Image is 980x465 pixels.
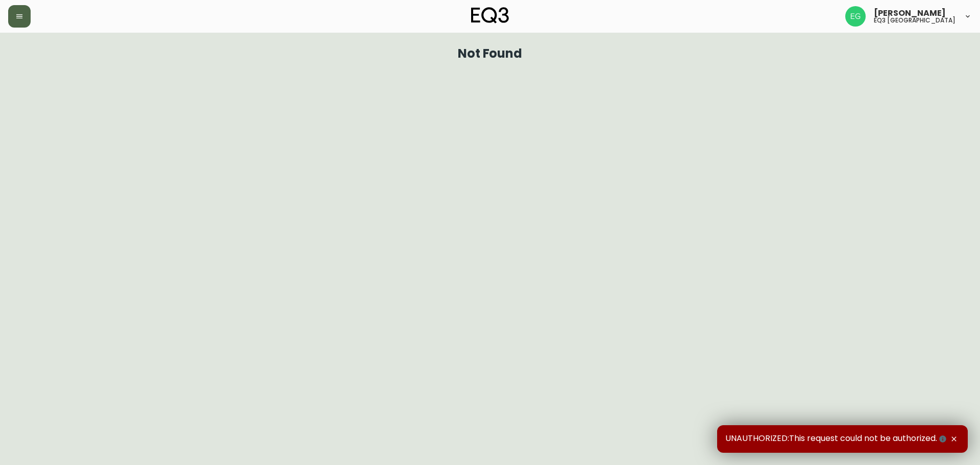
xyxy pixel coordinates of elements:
h5: eq3 [GEOGRAPHIC_DATA] [874,17,955,23]
span: [PERSON_NAME] [874,9,946,17]
h1: Not Found [458,49,523,58]
span: UNAUTHORIZED:This request could not be authorized. [725,433,948,445]
img: db11c1629862fe82d63d0774b1b54d2b [845,6,866,27]
img: logo [471,7,509,23]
